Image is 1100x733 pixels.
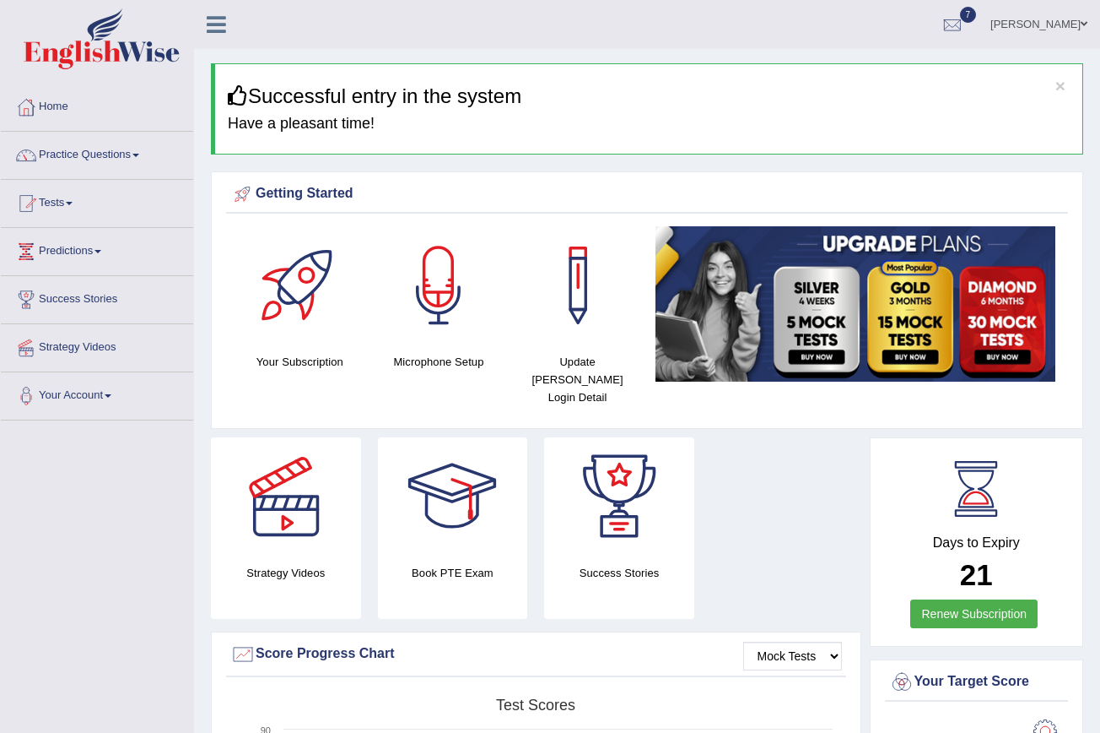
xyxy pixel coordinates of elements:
[496,697,575,714] tspan: Test scores
[1,132,193,174] a: Practice Questions
[239,353,361,371] h4: Your Subscription
[228,85,1070,107] h3: Successful entry in the system
[516,353,639,406] h4: Update [PERSON_NAME] Login Detail
[910,600,1038,628] a: Renew Subscription
[1,84,193,126] a: Home
[1,372,193,415] a: Your Account
[655,226,1055,381] img: small5.jpg
[1,324,193,366] a: Strategy Videos
[889,670,1065,695] div: Your Target Score
[1,180,193,222] a: Tests
[1,228,193,270] a: Predictions
[960,7,977,23] span: 7
[378,353,500,371] h4: Microphone Setup
[230,642,842,667] div: Score Progress Chart
[1,276,193,318] a: Success Stories
[228,116,1070,133] h4: Have a pleasant time!
[889,535,1065,551] h4: Days to Expiry
[378,564,528,582] h4: Book PTE Exam
[211,564,361,582] h4: Strategy Videos
[544,564,694,582] h4: Success Stories
[230,182,1064,207] div: Getting Started
[960,558,993,591] b: 21
[1055,77,1065,95] button: ×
